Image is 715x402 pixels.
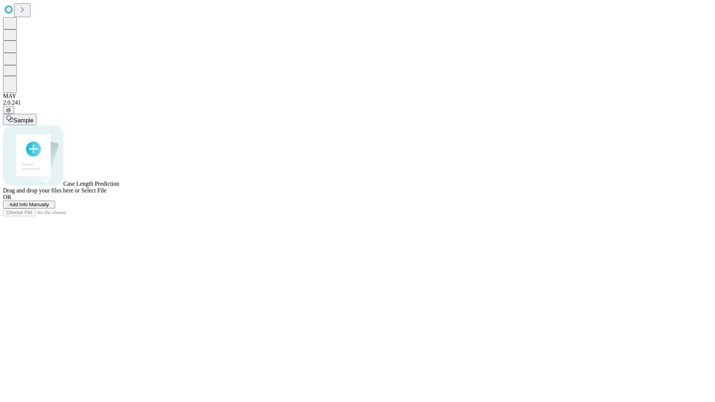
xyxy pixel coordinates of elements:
div: MAY [3,93,712,99]
span: Select File [81,187,107,194]
button: @ [3,106,14,114]
button: Add Info Manually [3,201,55,208]
span: OR [3,194,11,200]
span: Sample [13,117,34,124]
div: 2.0.241 [3,99,712,106]
span: @ [6,107,11,113]
span: Add Info Manually [9,202,49,207]
span: Drag and drop your files here or [3,187,80,194]
button: Sample [3,114,36,125]
span: Case Length Prediction [63,181,119,187]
